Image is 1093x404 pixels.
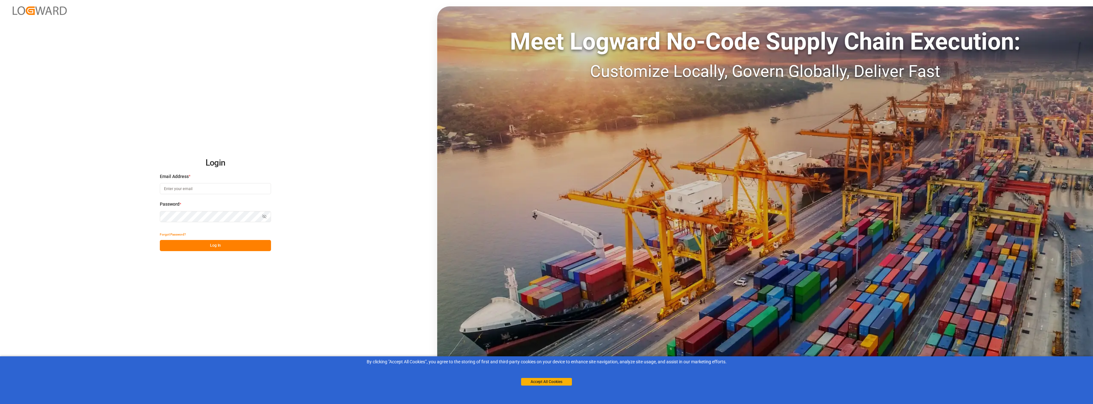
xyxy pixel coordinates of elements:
button: Log In [160,240,271,251]
input: Enter your email [160,183,271,194]
h2: Login [160,153,271,173]
button: Forgot Password? [160,229,186,240]
img: Logward_new_orange.png [13,6,67,15]
button: Accept All Cookies [521,378,572,386]
div: By clicking "Accept All Cookies”, you agree to the storing of first and third-party cookies on yo... [4,359,1089,365]
span: Email Address [160,173,189,180]
span: Password [160,201,180,208]
div: Meet Logward No-Code Supply Chain Execution: [437,24,1093,59]
div: Customize Locally, Govern Globally, Deliver Fast [437,59,1093,84]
